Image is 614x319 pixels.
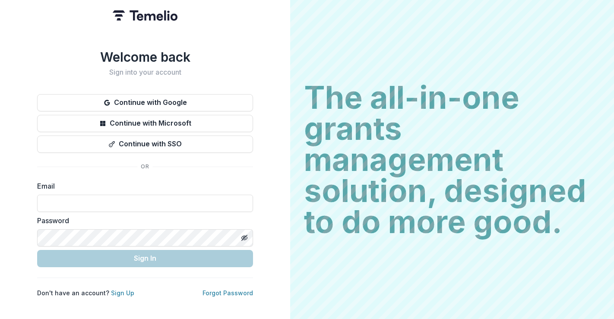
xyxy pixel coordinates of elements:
label: Password [37,215,248,226]
button: Continue with Microsoft [37,115,253,132]
button: Toggle password visibility [237,231,251,245]
h2: Sign into your account [37,68,253,76]
button: Continue with Google [37,94,253,111]
button: Sign In [37,250,253,267]
h1: Welcome back [37,49,253,65]
a: Sign Up [111,289,134,297]
img: Temelio [113,10,177,21]
p: Don't have an account? [37,288,134,297]
button: Continue with SSO [37,136,253,153]
label: Email [37,181,248,191]
a: Forgot Password [203,289,253,297]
